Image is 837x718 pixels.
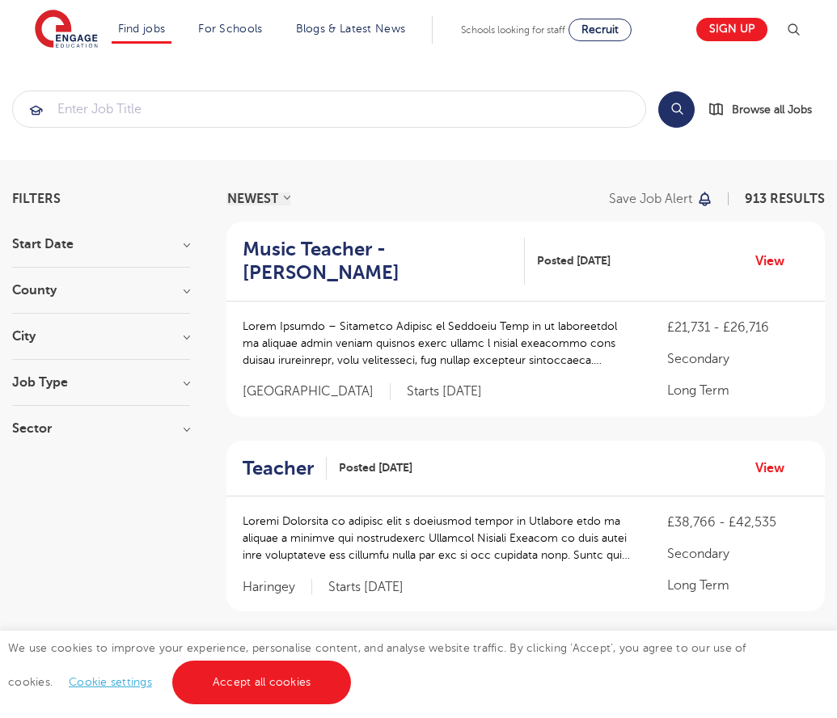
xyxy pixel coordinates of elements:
[69,676,152,688] a: Cookie settings
[243,579,312,596] span: Haringey
[243,383,391,400] span: [GEOGRAPHIC_DATA]
[745,192,825,206] span: 913 RESULTS
[461,24,565,36] span: Schools looking for staff
[667,318,809,337] p: £21,731 - £26,716
[581,23,619,36] span: Recruit
[708,100,825,119] a: Browse all Jobs
[243,457,327,480] a: Teacher
[667,576,809,595] p: Long Term
[198,23,262,35] a: For Schools
[243,513,635,564] p: Loremi Dolorsita co adipisc elit s doeiusmod tempor in Utlabore etdo ma aliquae a minimve qui nos...
[12,91,646,128] div: Submit
[8,642,746,688] span: We use cookies to improve your experience, personalise content, and analyse website traffic. By c...
[12,376,190,389] h3: Job Type
[13,91,645,127] input: Submit
[658,91,695,128] button: Search
[328,579,404,596] p: Starts [DATE]
[172,661,352,704] a: Accept all cookies
[609,192,713,205] button: Save job alert
[12,330,190,343] h3: City
[537,252,611,269] span: Posted [DATE]
[12,192,61,205] span: Filters
[732,100,812,119] span: Browse all Jobs
[12,422,190,435] h3: Sector
[569,19,632,41] a: Recruit
[407,383,482,400] p: Starts [DATE]
[35,10,98,50] img: Engage Education
[667,349,809,369] p: Secondary
[118,23,166,35] a: Find jobs
[12,238,190,251] h3: Start Date
[243,238,512,285] h2: Music Teacher - [PERSON_NAME]
[667,381,809,400] p: Long Term
[296,23,406,35] a: Blogs & Latest News
[755,251,797,272] a: View
[755,458,797,479] a: View
[243,318,635,369] p: Lorem Ipsumdo – Sitametco Adipisc el Seddoeiu Temp in ut laboreetdol ma aliquae admin veniam quis...
[12,284,190,297] h3: County
[609,192,692,205] p: Save job alert
[243,457,314,480] h2: Teacher
[243,238,525,285] a: Music Teacher - [PERSON_NAME]
[696,18,767,41] a: Sign up
[667,513,809,532] p: £38,766 - £42,535
[667,544,809,564] p: Secondary
[339,459,412,476] span: Posted [DATE]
